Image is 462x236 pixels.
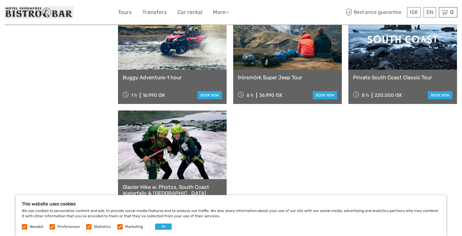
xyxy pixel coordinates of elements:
[9,11,71,16] p: We're away right now. Please check back later!
[259,92,283,98] div: 36.990 ISK
[57,224,80,229] label: Preferences
[424,7,436,17] div: EN
[213,8,229,17] a: More
[449,9,455,15] span: 0
[247,92,253,98] span: 6 h
[118,8,132,17] a: Tours
[5,6,73,19] img: 370-9bfd279c-32cd-4bcc-8cdf-8c172563a8eb_logo_small.jpg
[353,74,452,81] a: Private South Coast Classic Tour
[142,8,167,17] a: Transfers
[362,92,369,98] span: 8 h
[198,91,222,99] a: book now
[428,91,452,99] a: book now
[143,92,165,98] div: 16.990 ISK
[30,224,43,229] label: Needed
[155,224,172,230] button: OK
[410,9,418,15] span: ISK
[344,7,406,17] span: Best price guarantee
[16,195,446,236] div: We use cookies to personalise content and ads, to provide social media features and to analyse ou...
[123,184,222,197] a: Glacier Hike w. Photos, South Coast Waterfalls & [GEOGRAPHIC_DATA]
[131,92,137,98] span: 1 h
[238,74,337,81] a: Þórsmörk Super Jeep Tour
[177,8,202,17] a: Car rental
[22,201,440,207] h5: This website uses cookies
[94,224,111,229] label: Statistics
[72,10,79,17] button: Open LiveChat chat widget
[375,92,402,98] div: 220.000 ISK
[123,74,222,81] a: Buggy Adventure-1 hour
[125,224,143,229] label: Marketing
[313,91,337,99] a: book now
